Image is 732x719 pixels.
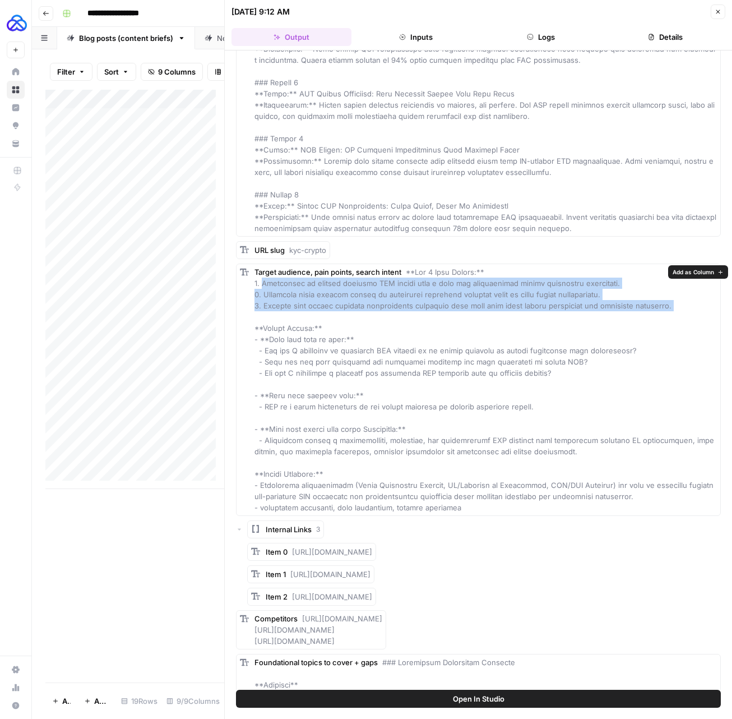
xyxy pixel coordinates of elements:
[7,697,25,715] button: Help + Support
[236,690,721,708] button: Open In Studio
[7,81,25,99] a: Browse
[7,135,25,153] a: Your Data
[7,63,25,81] a: Home
[50,63,92,81] button: Filter
[57,66,75,77] span: Filter
[97,63,136,81] button: Sort
[254,246,285,255] span: URL slug
[57,27,195,49] a: Blog posts (content briefs)
[356,28,476,46] button: Inputs
[158,66,196,77] span: 9 Columns
[45,692,77,710] button: Add Row
[266,524,312,535] span: Internal Links
[254,614,382,646] span: [URL][DOMAIN_NAME] [URL][DOMAIN_NAME] [URL][DOMAIN_NAME]
[605,28,725,46] button: Details
[481,28,601,46] button: Logs
[673,268,714,276] span: Add as Column
[453,693,504,704] span: Open In Studio
[231,28,351,46] button: Output
[7,661,25,679] a: Settings
[266,592,288,601] span: Item 2
[195,27,312,49] a: New KB Posts (AUQ)
[292,547,372,556] span: [URL][DOMAIN_NAME]
[254,614,298,623] span: Competitors
[668,265,728,279] button: Add as Column
[62,695,71,707] span: Add Row
[7,117,25,135] a: Opportunities
[94,695,110,707] span: Add 10 Rows
[316,524,320,534] span: 3
[254,658,378,667] span: Foundational topics to cover + gaps
[104,66,119,77] span: Sort
[7,9,25,37] button: Workspace: AUQ
[266,570,286,579] span: Item 1
[290,570,370,579] span: [URL][DOMAIN_NAME]
[247,520,324,538] button: Internal Links3
[77,692,117,710] button: Add 10 Rows
[79,33,173,44] div: Blog posts (content briefs)
[117,692,162,710] div: 19 Rows
[141,63,203,81] button: 9 Columns
[7,679,25,697] a: Usage
[254,268,401,276] span: Target audience, pain points, search intent
[7,99,25,117] a: Insights
[292,592,372,601] span: [URL][DOMAIN_NAME]
[7,13,27,33] img: AUQ Logo
[266,547,288,556] span: Item 0
[162,692,224,710] div: 9/9 Columns
[217,33,290,44] div: New KB Posts (AUQ)
[289,246,326,255] span: kyc-crypto
[231,6,290,17] div: [DATE] 9:12 AM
